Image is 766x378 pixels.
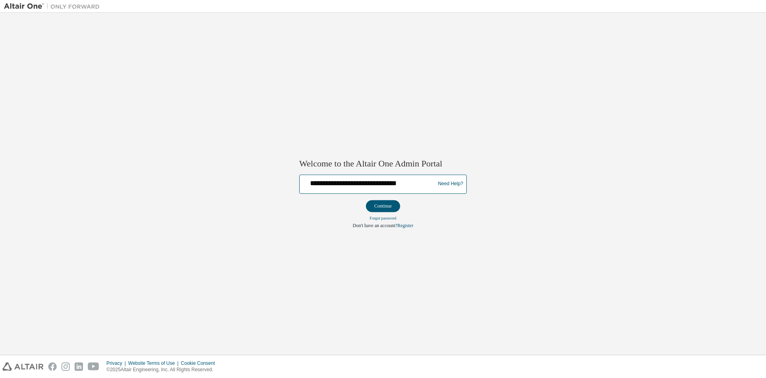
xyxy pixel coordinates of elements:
[366,200,400,212] button: Continue
[353,223,397,228] span: Don't have an account?
[181,360,219,366] div: Cookie Consent
[48,362,57,371] img: facebook.svg
[61,362,70,371] img: instagram.svg
[107,360,128,366] div: Privacy
[75,362,83,371] img: linkedin.svg
[128,360,181,366] div: Website Terms of Use
[370,216,397,220] a: Forgot password
[2,362,43,371] img: altair_logo.svg
[397,223,413,228] a: Register
[299,158,467,170] h2: Welcome to the Altair One Admin Portal
[4,2,104,10] img: Altair One
[88,362,99,371] img: youtube.svg
[107,366,220,373] p: © 2025 Altair Engineering, Inc. All Rights Reserved.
